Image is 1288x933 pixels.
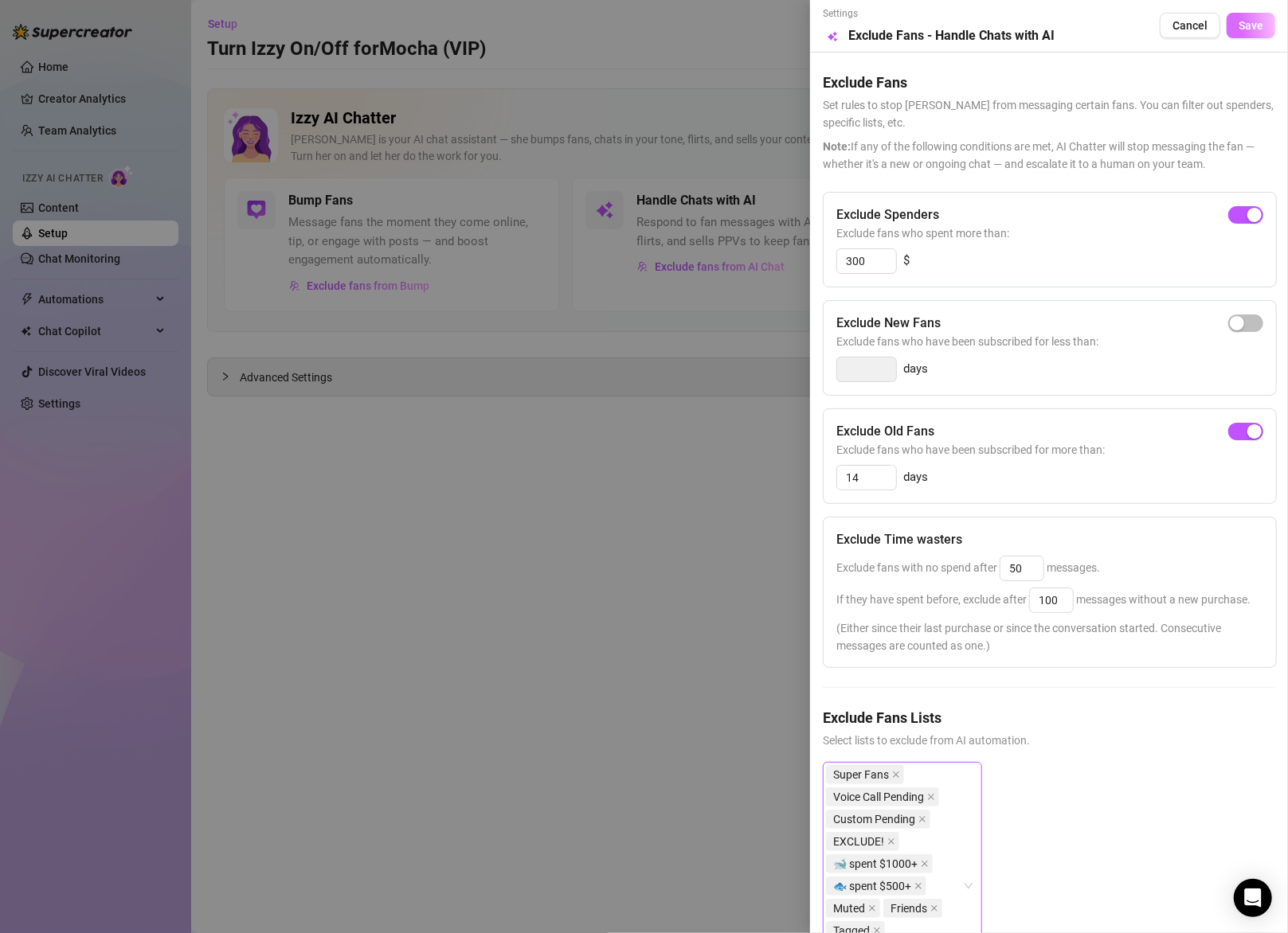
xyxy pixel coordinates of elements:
[1227,13,1275,38] button: Save
[826,876,926,896] span: 🐟 spent $500+
[836,561,1100,574] span: Exclude fans with no spend after messages.
[833,833,884,850] span: EXCLUDE!
[887,837,895,845] span: close
[823,138,1275,173] span: If any of the following conditions are met, AI Chatter will stop messaging the fan — whether it's...
[836,205,939,224] h5: Exclude Spenders
[921,860,929,868] span: close
[930,904,938,912] span: close
[833,788,924,806] span: Voice Call Pending
[836,619,1263,654] span: (Either since their last purchase or since the conversation started. Consecutive messages are cou...
[1173,19,1208,32] span: Cancel
[826,832,899,851] span: EXCLUDE!
[823,707,1275,728] h5: Exclude Fans Lists
[836,422,934,441] h5: Exclude Old Fans
[1239,19,1263,32] span: Save
[826,899,880,918] span: Muted
[883,899,942,918] span: Friends
[826,787,939,806] span: Voice Call Pending
[891,900,927,917] span: Friends
[836,593,1251,606] span: If they have spent before, exclude after messages without a new purchase.
[903,252,910,271] span: $
[836,224,1263,242] span: Exclude fans who spent more than:
[918,815,926,823] span: close
[903,468,928,487] span: days
[833,900,865,917] span: Muted
[914,882,922,890] span: close
[823,732,1275,749] span: Select lists to exclude from AI automation.
[826,854,933,873] span: 🐋 spent $1000+
[1234,879,1272,917] div: Open Intercom Messenger
[833,810,915,828] span: Custom Pending
[823,72,1275,93] h5: Exclude Fans
[826,810,930,829] span: Custom Pending
[833,877,911,895] span: 🐟 spent $500+
[892,771,900,779] span: close
[836,441,1263,459] span: Exclude fans who have been subscribed for more than:
[823,140,851,153] span: Note:
[836,314,941,333] h5: Exclude New Fans
[836,333,1263,350] span: Exclude fans who have been subscribed for less than:
[833,855,918,872] span: 🐋 spent $1000+
[826,765,904,784] span: Super Fans
[833,766,889,783] span: Super Fans
[927,793,935,801] span: close
[823,6,1055,21] span: Settings
[823,96,1275,131] span: Set rules to stop [PERSON_NAME] from messaging certain fans. You can filter out spenders, specifi...
[836,530,962,549] h5: Exclude Time wasters
[1160,13,1220,38] button: Cancel
[903,360,928,379] span: days
[868,904,876,912] span: close
[848,26,1055,45] h5: Exclude Fans - Handle Chats with AI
